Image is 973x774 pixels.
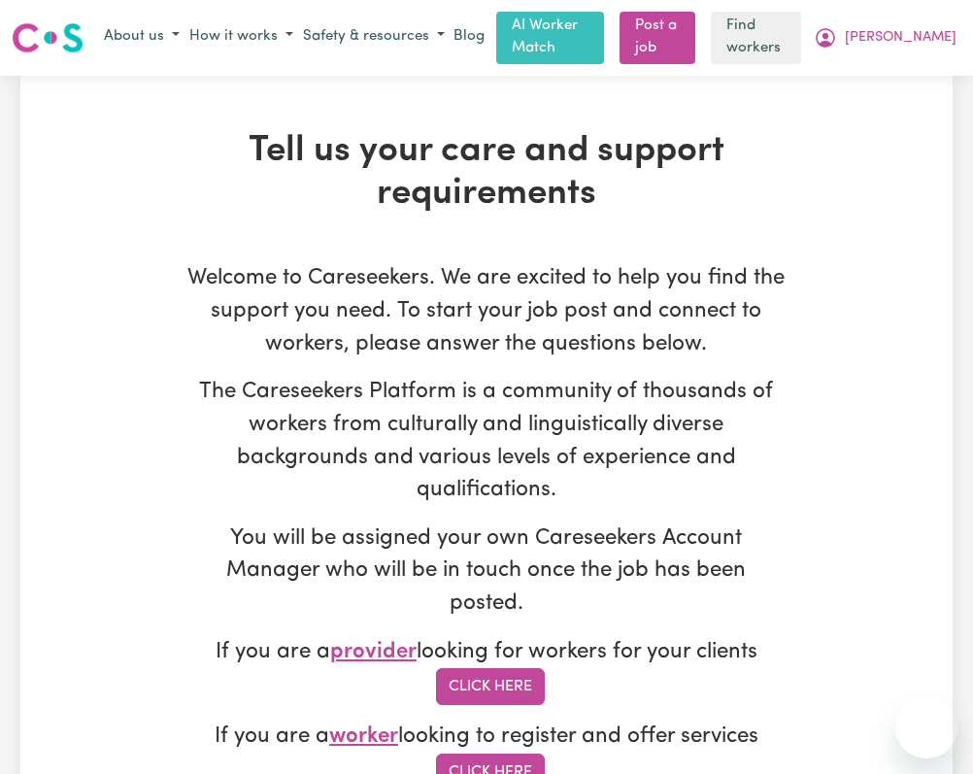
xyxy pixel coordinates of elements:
[330,641,417,663] span: provider
[298,21,450,53] button: Safety & resources
[329,725,398,748] span: worker
[187,262,786,360] p: Welcome to Careseekers. We are excited to help you find the support you need. To start your job p...
[12,16,84,60] a: Careseekers logo
[185,21,298,53] button: How it works
[12,20,84,55] img: Careseekers logo
[187,636,786,706] p: If you are a looking for workers for your clients
[450,22,488,52] a: Blog
[809,21,961,54] button: My Account
[845,27,956,49] span: [PERSON_NAME]
[187,130,786,217] h1: Tell us your care and support requirements
[99,21,185,53] button: About us
[496,12,604,64] a: AI Worker Match
[711,12,801,64] a: Find workers
[436,668,545,705] a: Click Here
[187,376,786,506] p: The Careseekers Platform is a community of thousands of workers from culturally and linguisticall...
[620,12,696,64] a: Post a job
[895,696,957,758] iframe: Button to launch messaging window
[187,522,786,621] p: You will be assigned your own Careseekers Account Manager who will be in touch once the job has b...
